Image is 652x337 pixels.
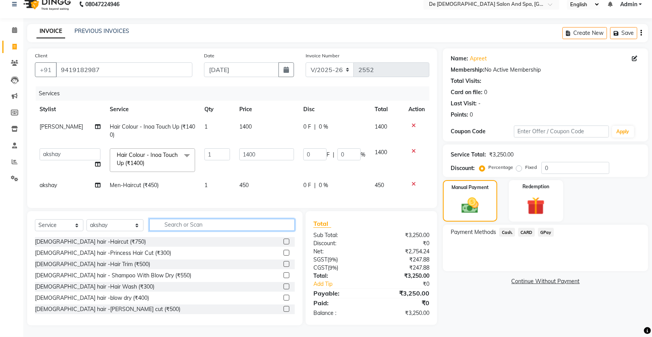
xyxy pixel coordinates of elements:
[372,239,436,248] div: ₹0
[308,264,372,272] div: ( )
[308,239,372,248] div: Discount:
[313,220,331,228] span: Total
[470,111,473,119] div: 0
[489,151,514,159] div: ₹3,250.00
[404,101,429,118] th: Action
[451,88,483,96] div: Card on file:
[372,264,436,272] div: ₹247.88
[329,265,337,271] span: 9%
[514,126,609,138] input: Enter Offer / Coupon Code
[117,151,178,167] span: Hair Colour - Inoa Touch Up (₹1400)
[308,231,372,239] div: Sub Total:
[40,123,83,130] span: [PERSON_NAME]
[620,0,637,9] span: Admin
[444,277,647,285] a: Continue Without Payment
[488,164,513,171] label: Percentage
[327,151,330,159] span: F
[74,28,129,34] a: PREVIOUS INVOICES
[308,298,372,308] div: Paid:
[36,24,65,38] a: INVOICE
[451,66,484,74] div: Membership:
[521,195,550,217] img: _gift.svg
[451,184,489,191] label: Manual Payment
[144,160,148,167] a: x
[299,101,370,118] th: Disc
[314,181,316,189] span: |
[306,52,339,59] label: Invoice Number
[372,309,436,317] div: ₹3,250.00
[204,123,208,130] span: 1
[314,123,316,131] span: |
[451,100,477,108] div: Last Visit:
[319,181,328,189] span: 0 %
[372,248,436,256] div: ₹2,754.24
[372,256,436,264] div: ₹247.88
[36,86,435,101] div: Services
[319,123,328,131] span: 0 %
[382,280,435,288] div: ₹0
[451,164,475,172] div: Discount:
[518,228,535,237] span: CARD
[610,27,637,39] button: Save
[470,55,487,63] a: Apreet
[478,100,481,108] div: -
[105,101,200,118] th: Service
[35,272,191,280] div: [DEMOGRAPHIC_DATA] hair - Shampoo With Blow Dry (₹550)
[451,228,496,236] span: Payment Methods
[451,111,468,119] div: Points:
[303,181,311,189] span: 0 F
[303,123,311,131] span: 0 F
[375,182,384,189] span: 450
[451,77,481,85] div: Total Visits:
[451,127,514,136] div: Coupon Code
[35,52,47,59] label: Client
[372,289,436,298] div: ₹3,250.00
[110,123,195,138] span: Hair Colour - Inoa Touch Up (₹1400)
[35,294,149,302] div: [DEMOGRAPHIC_DATA] hair -blow dry (₹400)
[35,249,171,257] div: [DEMOGRAPHIC_DATA] hair -Princess Hair Cut (₹300)
[499,228,515,237] span: Cash.
[35,305,180,313] div: [DEMOGRAPHIC_DATA] hair -[PERSON_NAME] cut (₹500)
[522,183,549,190] label: Redemption
[372,272,436,280] div: ₹3,250.00
[562,27,607,39] button: Create New
[329,256,336,263] span: 9%
[375,123,387,130] span: 1400
[239,123,252,130] span: 1400
[239,182,249,189] span: 450
[313,256,327,263] span: SGST
[308,289,372,298] div: Payable:
[313,264,328,271] span: CGST
[370,101,404,118] th: Total
[308,272,372,280] div: Total:
[372,298,436,308] div: ₹0
[308,248,372,256] div: Net:
[35,62,57,77] button: +91
[204,182,208,189] span: 1
[204,52,214,59] label: Date
[375,149,387,156] span: 1400
[308,309,372,317] div: Balance :
[538,228,554,237] span: GPay
[35,283,154,291] div: [DEMOGRAPHIC_DATA] hair -Hair Wash (₹300)
[612,126,634,138] button: Apply
[333,151,334,159] span: |
[484,88,487,96] div: 0
[451,55,468,63] div: Name:
[308,280,382,288] a: Add Tip
[110,182,159,189] span: Men-Haircut (₹450)
[35,238,146,246] div: [DEMOGRAPHIC_DATA] hair -Haircut (₹750)
[235,101,299,118] th: Price
[40,182,57,189] span: akshay
[35,260,150,268] div: [DEMOGRAPHIC_DATA] hair -Hair Trim (₹500)
[372,231,436,239] div: ₹3,250.00
[451,66,640,74] div: No Active Membership
[149,219,295,231] input: Search or Scan
[525,164,537,171] label: Fixed
[308,256,372,264] div: ( )
[361,151,365,159] span: %
[200,101,235,118] th: Qty
[456,196,484,215] img: _cash.svg
[56,62,192,77] input: Search by Name/Mobile/Email/Code
[451,151,486,159] div: Service Total:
